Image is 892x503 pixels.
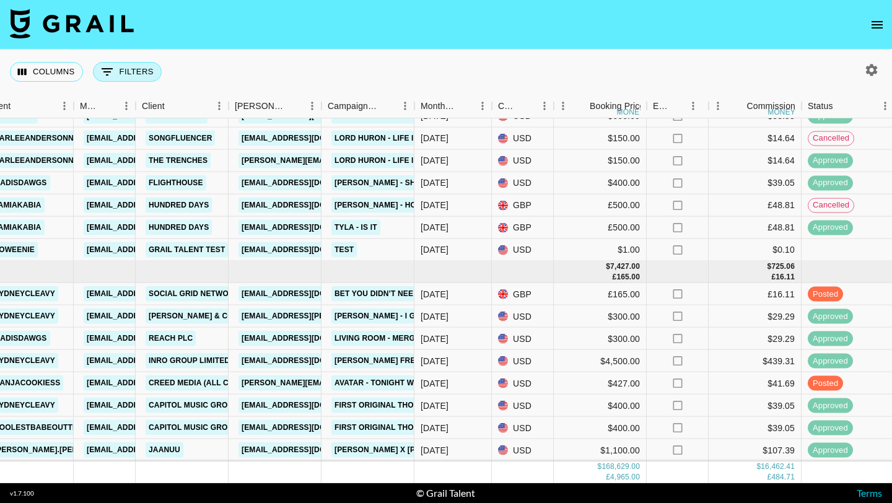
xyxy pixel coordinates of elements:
div: [PERSON_NAME] [235,94,286,118]
div: $ [606,261,610,272]
a: [EMAIL_ADDRESS][DOMAIN_NAME] [238,331,377,346]
div: USD [492,128,554,150]
div: Aug '25 [421,221,448,234]
button: Sort [165,97,182,115]
span: approved [808,222,853,234]
button: Sort [833,97,850,115]
a: [EMAIL_ADDRESS][DOMAIN_NAME] [84,331,222,346]
a: The Trenches [146,153,211,168]
div: $439.31 [709,350,802,372]
a: [EMAIL_ADDRESS][DOMAIN_NAME] [84,153,222,168]
div: $400.00 [554,172,647,195]
button: Menu [535,97,554,115]
button: Menu [55,97,74,115]
a: [EMAIL_ADDRESS][DOMAIN_NAME] [84,353,222,369]
a: [EMAIL_ADDRESS][DOMAIN_NAME] [238,175,377,191]
a: [PERSON_NAME] - Shy [331,175,424,191]
a: Creed Media (All Campaigns) [146,375,274,391]
div: Currency [492,94,554,118]
a: Bet You Didn’t Need - [PERSON_NAME] [331,286,492,302]
div: Aug '25 [421,177,448,189]
button: Sort [670,97,688,115]
div: Aug '25 [421,199,448,211]
div: Currency [498,94,518,118]
a: first original thought by [PERSON_NAME] [331,398,517,413]
span: approved [808,155,853,167]
div: Aug '25 [421,110,448,122]
a: [EMAIL_ADDRESS][DOMAIN_NAME] [84,286,222,302]
a: [EMAIL_ADDRESS][PERSON_NAME][DOMAIN_NAME] [238,308,440,324]
div: USD [492,239,554,261]
a: [EMAIL_ADDRESS][DOMAIN_NAME] [238,420,377,435]
button: Select columns [10,62,83,82]
div: $39.05 [709,395,802,417]
div: Status [808,94,833,118]
span: approved [808,177,853,189]
a: [EMAIL_ADDRESS][DOMAIN_NAME] [238,220,377,235]
a: [EMAIL_ADDRESS][DOMAIN_NAME] [238,398,377,413]
div: USD [492,172,554,195]
div: $107.39 [709,439,802,461]
span: posted [808,377,843,389]
div: $29.29 [709,305,802,328]
div: Client [136,94,229,118]
div: USD [492,395,554,417]
div: 725.06 [771,261,795,272]
div: £16.11 [709,283,802,305]
div: Campaign (Type) [328,94,378,118]
div: © Grail Talent [416,487,475,499]
div: Month Due [421,94,456,118]
div: Sep '25 [421,377,448,389]
div: money [617,108,645,116]
a: Reach PLC [146,331,196,346]
div: $427.00 [554,372,647,395]
div: $14.64 [709,150,802,172]
span: approved [808,310,853,322]
a: [EMAIL_ADDRESS][DOMAIN_NAME] [238,286,377,302]
a: [PERSON_NAME] - I got a feeling [331,308,471,324]
a: [PERSON_NAME][EMAIL_ADDRESS][DOMAIN_NAME] [238,153,440,168]
a: [EMAIL_ADDRESS][DOMAIN_NAME] [238,353,377,369]
div: Sep '25 [421,354,448,367]
div: Sep '25 [421,399,448,411]
a: [PERSON_NAME][EMAIL_ADDRESS][DOMAIN_NAME] [238,375,440,391]
div: £500.00 [554,217,647,239]
span: cancelled [808,199,854,211]
div: £165.00 [554,283,647,305]
a: Tyla - Is It [331,220,380,235]
div: $150.00 [554,150,647,172]
a: [EMAIL_ADDRESS][DOMAIN_NAME] [84,398,222,413]
div: Sep '25 [421,310,448,322]
div: GBP [492,217,554,239]
div: 168,629.00 [601,461,640,472]
div: USD [492,417,554,439]
div: Aug '25 [421,132,448,144]
a: Get Engaged [146,108,208,124]
span: approved [808,422,853,434]
button: Menu [473,97,492,115]
a: [EMAIL_ADDRESS][DOMAIN_NAME] [238,242,377,258]
div: Sep '25 [421,332,448,344]
a: [EMAIL_ADDRESS][DOMAIN_NAME] [238,131,377,146]
div: $150.00 [554,128,647,150]
div: Manager [74,94,136,118]
div: Aug '25 [421,243,448,256]
div: GBP [492,283,554,305]
div: 16.11 [776,272,795,282]
div: $0.10 [709,239,802,261]
div: USD [492,372,554,395]
div: Client [142,94,165,118]
a: [EMAIL_ADDRESS][DOMAIN_NAME] [84,220,222,235]
div: $400.00 [554,417,647,439]
div: $ [756,461,761,472]
a: Flighthouse [146,175,206,191]
div: £ [606,472,610,483]
span: posted [808,288,843,300]
div: $300.00 [554,305,647,328]
a: TEst [331,242,357,258]
div: $39.05 [709,172,802,195]
div: $1.00 [554,239,647,261]
div: Expenses: Remove Commission? [653,94,670,118]
button: Sort [456,97,473,115]
div: 165.00 [616,272,640,282]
